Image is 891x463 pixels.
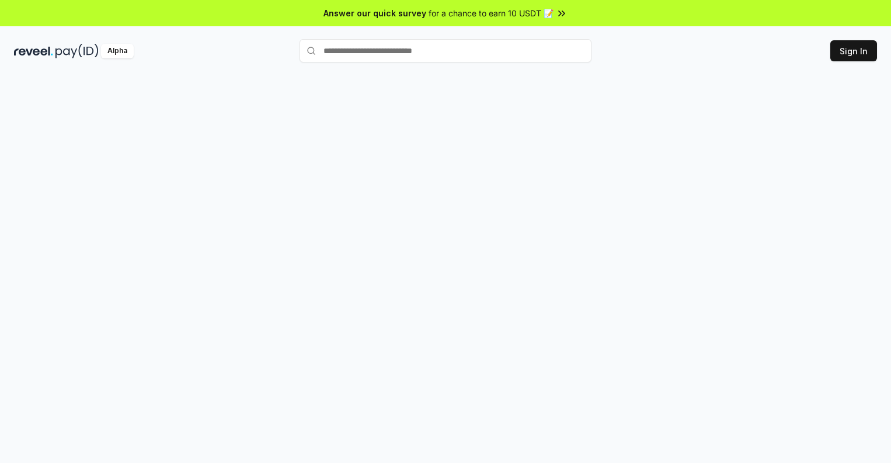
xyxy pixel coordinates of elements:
[323,7,426,19] span: Answer our quick survey
[14,44,53,58] img: reveel_dark
[429,7,554,19] span: for a chance to earn 10 USDT 📝
[101,44,134,58] div: Alpha
[55,44,99,58] img: pay_id
[830,40,877,61] button: Sign In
